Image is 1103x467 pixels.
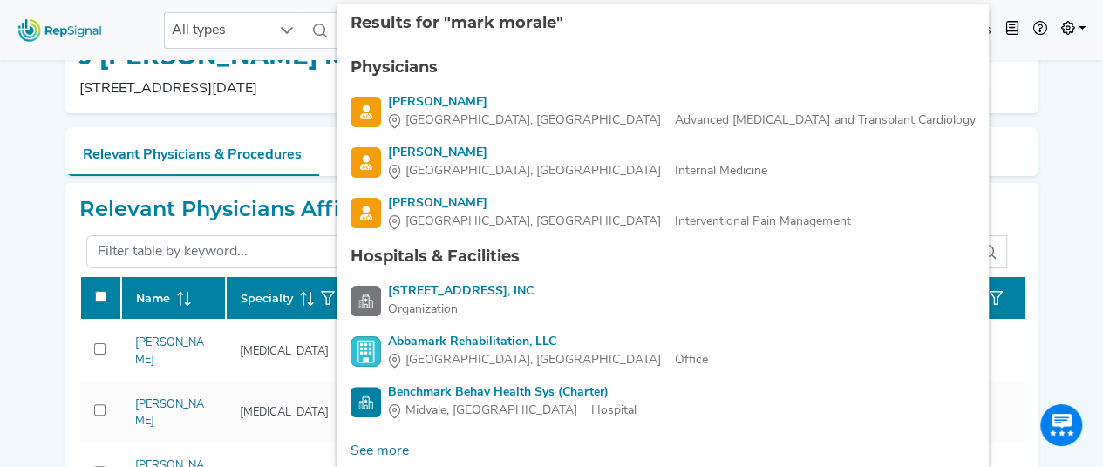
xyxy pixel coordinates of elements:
img: Physician Search Icon [351,97,381,127]
span: Results for "mark morale" [351,13,563,32]
div: Interventional Pain Management [388,213,850,231]
div: [MEDICAL_DATA] [229,343,339,360]
a: [PERSON_NAME][GEOGRAPHIC_DATA], [GEOGRAPHIC_DATA]Internal Medicine [351,144,975,180]
a: [STREET_ADDRESS], INCOrganization [351,282,975,319]
span: All types [165,13,269,48]
div: [PERSON_NAME] [388,194,850,213]
div: Benchmark Behav Health Sys (Charter) [388,383,637,402]
img: Facility Search Icon [351,286,381,316]
div: Abbamark Rehabilitation, LLC [388,333,708,351]
li: 1227 East Market Street, INC [337,275,989,326]
img: Office Search Icon [351,336,381,367]
a: [PERSON_NAME] [135,337,204,365]
div: Advanced [MEDICAL_DATA] and Transplant Cardiology [388,112,975,130]
p: [STREET_ADDRESS][DATE] [79,78,411,99]
div: Physicians [351,56,975,79]
a: [PERSON_NAME][GEOGRAPHIC_DATA], [GEOGRAPHIC_DATA]Advanced [MEDICAL_DATA] and Transplant Cardiology [351,93,975,130]
div: [MEDICAL_DATA] [229,404,339,421]
li: Mark Aasen [337,187,989,238]
span: [GEOGRAPHIC_DATA], [GEOGRAPHIC_DATA] [405,213,661,231]
span: Specialty [241,290,293,307]
div: [STREET_ADDRESS], INC [388,282,534,301]
img: Physician Search Icon [351,198,381,228]
span: [GEOGRAPHIC_DATA], [GEOGRAPHIC_DATA] [405,351,661,369]
div: Organization [388,301,534,319]
div: Hospital [388,402,637,420]
div: [PERSON_NAME] [388,144,767,162]
li: Mark Aarons [337,137,989,187]
img: Physician Search Icon [351,147,381,178]
div: Internal Medicine [388,162,767,180]
button: Intel Book [998,13,1026,48]
a: [PERSON_NAME][GEOGRAPHIC_DATA], [GEOGRAPHIC_DATA]Interventional Pain Management [351,194,975,231]
h2: Relevant Physicians Affiliated with [PERSON_NAME] MD PA [79,197,724,222]
span: [GEOGRAPHIC_DATA], [GEOGRAPHIC_DATA] [405,162,661,180]
li: Abbamark Rehabilitation, LLC [337,326,989,376]
div: Office [388,351,708,369]
a: [PERSON_NAME] [135,399,204,427]
li: Mark Aaron [337,86,989,137]
button: Org Payors [319,127,424,174]
div: [PERSON_NAME] [388,93,975,112]
li: Benchmark Behav Health Sys (Charter) [337,376,989,427]
span: [GEOGRAPHIC_DATA], [GEOGRAPHIC_DATA] [405,112,661,130]
span: Name [136,290,170,307]
button: Relevant Physicians & Procedures [65,127,319,176]
input: Filter table by keyword... [86,235,972,268]
div: Hospitals & Facilities [351,245,975,268]
a: Abbamark Rehabilitation, LLC[GEOGRAPHIC_DATA], [GEOGRAPHIC_DATA]Office [351,333,975,369]
img: Hospital Search Icon [351,387,381,417]
a: Benchmark Behav Health Sys (Charter)Midvale, [GEOGRAPHIC_DATA]Hospital [351,383,975,420]
span: Midvale, [GEOGRAPHIC_DATA] [405,402,577,420]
